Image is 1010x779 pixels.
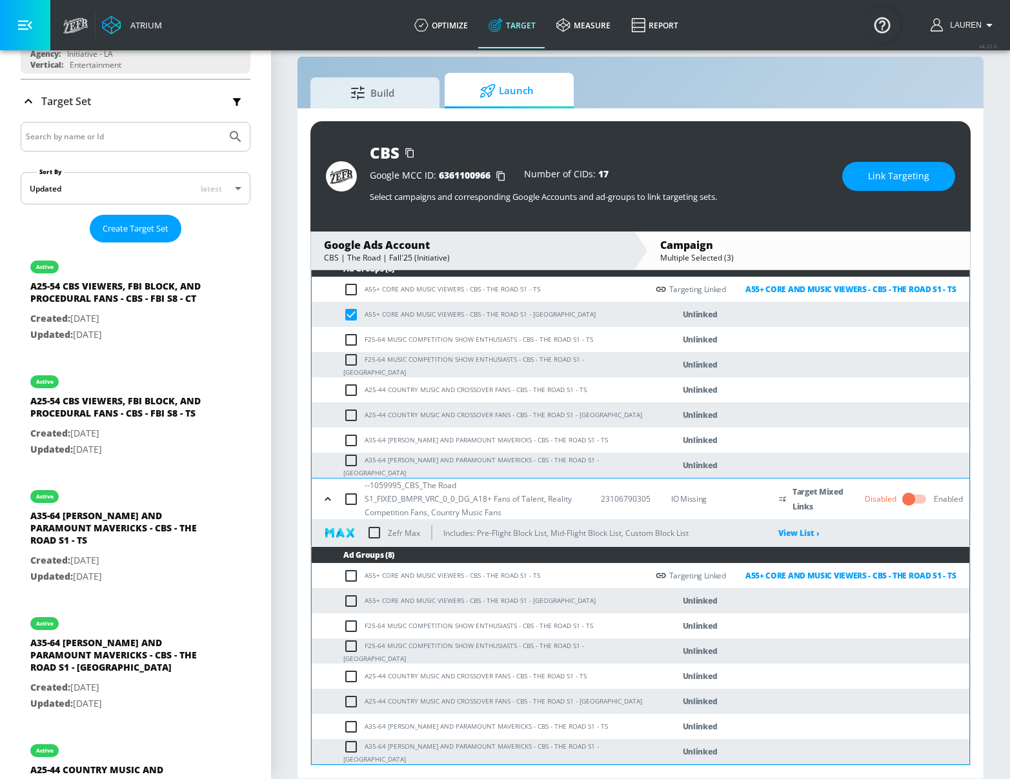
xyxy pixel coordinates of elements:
p: Unlinked [683,408,718,422]
span: Build [323,77,421,108]
div: A35-64 [PERSON_NAME] AND PARAMOUNT MAVERICKS - CBS - THE ROAD S1 - [GEOGRAPHIC_DATA] [30,636,211,680]
p: Target Set [41,94,91,108]
span: Updated: [30,570,73,582]
a: Target [478,2,546,48]
div: CBS [370,142,399,163]
a: Atrium [102,15,162,35]
p: Unlinked [683,357,718,372]
span: login as: lauren.bacher@zefr.com [945,21,982,30]
p: [DATE] [30,696,211,712]
span: v 4.32.0 [979,43,997,50]
p: Unlinked [683,382,718,397]
td: A55+ CORE AND MUSIC VIEWERS - CBS - THE ROAD S1 - [GEOGRAPHIC_DATA] [312,588,647,613]
p: Unlinked [683,458,718,473]
p: Unlinked [683,644,718,658]
td: F25-64 MUSIC COMPETITION SHOW ENTHUSIASTS - CBS - THE ROAD S1 - [GEOGRAPHIC_DATA] [312,352,647,377]
div: activeA35-64 [PERSON_NAME] AND PARAMOUNT MAVERICKS - CBS - THE ROAD S1 - TSCreated:[DATE]Updated:... [21,477,250,594]
span: latest [201,183,222,194]
div: activeA25-54 CBS VIEWERS, FBI BLOCK, AND PROCEDURAL FANS - CBS - FBI S8 - CTCreated:[DATE]Updated... [21,248,250,352]
td: A55+ CORE AND MUSIC VIEWERS - CBS - THE ROAD S1 - TS [312,563,647,588]
p: Zefr Max [388,526,420,540]
div: Multiple Selected (3) [660,252,957,263]
input: Search by name or Id [26,128,221,145]
span: Created: [30,681,70,693]
div: activeA35-64 [PERSON_NAME] AND PARAMOUNT MAVERICKS - CBS - THE ROAD S1 - [GEOGRAPHIC_DATA]Created... [21,604,250,721]
div: activeA25-54 CBS VIEWERS, FBI BLOCK, AND PROCEDURAL FANS - CBS - FBI S8 - TSCreated:[DATE]Updated... [21,362,250,467]
div: Entertainment [70,59,121,70]
div: A25-54 CBS VIEWERS, FBI BLOCK, AND PROCEDURAL FANS - CBS - FBI S8 - TS [30,395,211,426]
p: --1059995_CBS_The Road S1_FIXED_BMPR_VRC_0_0_DG_A18+ Fans of Talent, Reality Competition Fans, Co... [365,478,580,519]
td: F25-64 MUSIC COMPETITION SHOW ENTHUSIASTS - CBS - THE ROAD S1 - TS [312,613,647,638]
div: CBS | The Road | Fall'25 (Initiative) [324,252,621,263]
td: A35-64 [PERSON_NAME] AND PARAMOUNT MAVERICKS - CBS - THE ROAD S1 - [GEOGRAPHIC_DATA] [312,453,647,478]
span: Launch [458,75,556,106]
td: A35-64 [PERSON_NAME] AND PARAMOUNT MAVERICKS - CBS - THE ROAD S1 - TS [312,714,647,739]
p: [DATE] [30,442,211,458]
td: F25-64 MUSIC COMPETITION SHOW ENTHUSIASTS - CBS - THE ROAD S1 - TS [312,327,647,352]
div: Google Ads AccountCBS | The Road | Fall'25 (Initiative) [311,232,634,270]
div: active [36,493,54,500]
p: IO Missing [671,491,758,506]
p: [DATE] [30,553,211,569]
td: A55+ CORE AND MUSIC VIEWERS - CBS - THE ROAD S1 - TS [312,277,647,302]
td: A25-44 COUNTRY MUSIC AND CROSSOVER FANS - CBS - THE ROAD S1 - TS [312,377,647,402]
p: Unlinked [683,669,718,684]
div: A35-64 [PERSON_NAME] AND PARAMOUNT MAVERICKS - CBS - THE ROAD S1 - TS [30,509,211,553]
div: Atrium [125,19,162,31]
p: 23106790305 [601,492,651,506]
td: A25-44 COUNTRY MUSIC AND CROSSOVER FANS - CBS - THE ROAD S1 - [GEOGRAPHIC_DATA] [312,402,647,428]
div: Vertical: [30,59,63,70]
button: Create Target Set [90,215,181,242]
div: Agency: [30,48,61,59]
p: Unlinked [683,307,718,322]
p: Unlinked [683,618,718,633]
p: [DATE] [30,426,211,442]
p: Select campaigns and corresponding Google Accounts and ad-groups to link targeting sets. [370,191,829,202]
p: Unlinked [683,719,718,734]
p: Unlinked [683,332,718,347]
button: Open Resource Center [864,6,900,43]
td: A25-44 COUNTRY MUSIC AND CROSSOVER FANS - CBS - THE ROAD S1 - [GEOGRAPHIC_DATA] [312,689,647,714]
button: Link Targeting [842,162,955,191]
span: Created: [30,554,70,566]
p: [DATE] [30,569,211,585]
p: [DATE] [30,327,211,343]
a: A55+ CORE AND MUSIC VIEWERS - CBS - THE ROAD S1 - TS [726,568,956,583]
div: A25-54 CBS VIEWERS, FBI BLOCK, AND PROCEDURAL FANS - CBS - FBI S8 - CT [30,280,211,311]
span: Updated: [30,697,73,709]
span: Updated: [30,328,73,340]
p: Unlinked [683,433,718,448]
div: active [36,747,54,754]
div: Initiative - LA [67,48,113,59]
span: Updated: [30,443,73,455]
span: Link Targeting [868,168,929,184]
p: Unlinked [683,694,718,709]
p: Unlinked [683,593,718,608]
a: optimize [404,2,478,48]
p: Includes: Pre-Flight Block List, Mid-Flight Block List, Custom Block List [443,526,689,540]
a: View List › [778,528,820,538]
span: Create Target Set [103,221,168,236]
div: Target Set [21,80,250,123]
th: Ad Groups (8) [312,547,969,563]
td: A35-64 [PERSON_NAME] AND PARAMOUNT MAVERICKS - CBS - THE ROAD S1 - TS [312,428,647,453]
div: Enabled [934,493,963,505]
p: [DATE] [30,680,211,696]
span: 6361100966 [439,169,490,181]
p: [DATE] [30,311,211,327]
td: F25-64 MUSIC COMPETITION SHOW ENTHUSIASTS - CBS - THE ROAD S1 - [GEOGRAPHIC_DATA] [312,638,647,664]
div: Targeting Linked [669,282,956,297]
div: active [36,620,54,627]
div: Google MCC ID: [370,170,511,182]
a: A55+ CORE AND MUSIC VIEWERS - CBS - THE ROAD S1 - TS [726,282,956,297]
a: measure [546,2,621,48]
span: Created: [30,312,70,324]
span: Created: [30,427,70,439]
button: Lauren [931,17,997,33]
p: Unlinked [683,744,718,759]
td: A55+ CORE AND MUSIC VIEWERS - CBS - THE ROAD S1 - [GEOGRAPHIC_DATA] [312,302,647,327]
